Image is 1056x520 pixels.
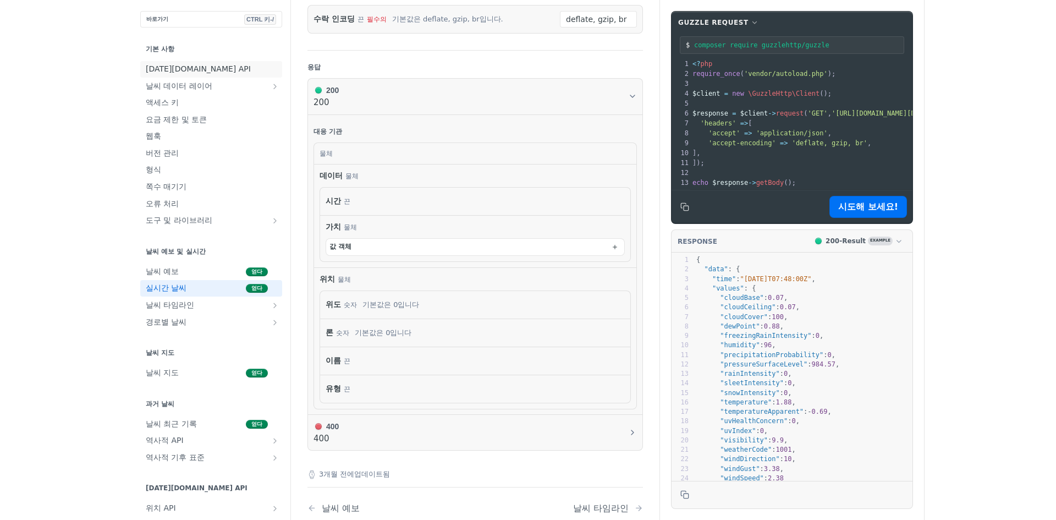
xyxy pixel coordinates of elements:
font: 대응 기관 [313,128,342,135]
span: ], [692,149,701,157]
div: 16 [672,398,689,407]
span: : , [696,379,796,387]
span: $response [712,179,748,187]
span: request [776,110,804,117]
font: 날씨 데이터 레이어 [146,81,212,90]
font: 끈 [358,15,364,23]
span: 3.38 [764,465,780,473]
font: 얻다 [251,421,262,427]
font: 액세스 키 [146,98,179,107]
font: 과거 날씨 [146,400,174,408]
span: $client [692,90,721,97]
div: 1 [672,255,689,265]
span: 'deflate, gzip, br' [792,139,867,147]
div: 17 [672,407,689,417]
button: Copy to clipboard [677,486,692,503]
span: 200 [315,87,322,94]
font: 값 [329,243,336,250]
button: 400 400400 [313,420,637,445]
span: "freezingRainIntensity" [720,332,811,340]
font: 웹훅 [146,132,161,140]
span: "uvIndex" [720,427,756,435]
span: 10 [784,455,791,463]
span: , [692,139,871,147]
font: 수락 인코딩 [313,14,355,23]
span: : { [696,265,740,273]
div: 13 [672,369,689,379]
a: 쪽수 매기기 [140,179,282,195]
a: 웹훅 [140,128,282,145]
font: 응답 [307,63,321,71]
span: Guzzle Request [678,18,749,28]
span: : , [696,455,796,463]
span: 0 [827,351,831,359]
div: 13 [672,178,690,188]
span: : , [696,294,788,302]
font: 이름 [326,356,341,365]
span: "rainIntensity" [720,370,779,377]
a: 오류 처리 [140,196,282,212]
div: 11 [672,158,690,168]
span: new [732,90,744,97]
span: => [740,119,748,127]
a: 버전 관리 [140,145,282,162]
button: 시도해 보세요! [829,196,907,218]
span: : , [696,389,792,397]
span: echo [692,179,708,187]
span: "sleetIntensity" [720,379,784,387]
div: 5 [672,98,690,108]
div: 18 [672,417,689,426]
span: $client [740,110,768,117]
div: 24 [672,474,689,483]
span: \GuzzleHttp\Client [748,90,820,97]
a: 날씨 데이터 레이어날씨 데이터 레이어에 대한 하위 페이지 표시 [140,78,282,95]
a: 역사적 기후 표준과거 기후 표준에 대한 하위 페이지 표시 [140,450,282,466]
font: 날씨 타임라인 [573,503,629,513]
span: "uvHealthConcern" [720,417,788,425]
span: 200 [815,238,822,244]
span: 'headers' [700,119,736,127]
font: 위도 [326,300,341,309]
span: "snowIntensity" [720,389,779,397]
font: 물체 [320,150,333,157]
div: 200 - Result [826,236,866,246]
span: $response [692,110,728,117]
font: 숫자 [336,329,349,337]
span: "windSpeed" [720,474,763,482]
font: 론 [326,328,333,337]
a: 날씨 최근 기록얻다 [140,416,282,433]
font: 도구 및 라이브러리 [146,216,212,225]
span: "precipitationProbability" [720,351,823,359]
div: 12 [672,168,690,178]
font: 물체 [338,276,351,283]
div: 8 [672,128,690,138]
font: 역사적 API [146,436,184,445]
span: 0 [784,389,788,397]
span: "weatherCode" [720,446,772,453]
div: 2 [672,69,690,79]
font: 기본 사항 [146,45,174,53]
a: 형식 [140,162,282,178]
font: 날씨 타임라인 [146,300,194,309]
span: : , [696,436,788,444]
span: getBody [756,179,784,187]
span: : , [696,332,823,340]
span: <? [692,60,700,68]
font: 필수의 [367,15,387,23]
div: 11 [672,351,689,360]
font: 200 [313,97,329,107]
span: php [700,60,712,68]
div: 6 [672,108,690,118]
div: 9 [672,138,690,148]
span: 984.57 [812,360,835,368]
span: 2.38 [768,474,784,482]
span: 'application/json' [756,129,828,137]
button: 날씨 데이터 레이어에 대한 하위 페이지 표시 [271,82,279,91]
font: 버전 관리 [146,149,179,157]
font: 오류 처리 [146,199,179,208]
a: 실시간 날씨얻다 [140,280,282,297]
div: 12 [672,360,689,369]
div: 6 [672,303,689,312]
span: : , [696,398,796,406]
span: "data" [704,265,728,273]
